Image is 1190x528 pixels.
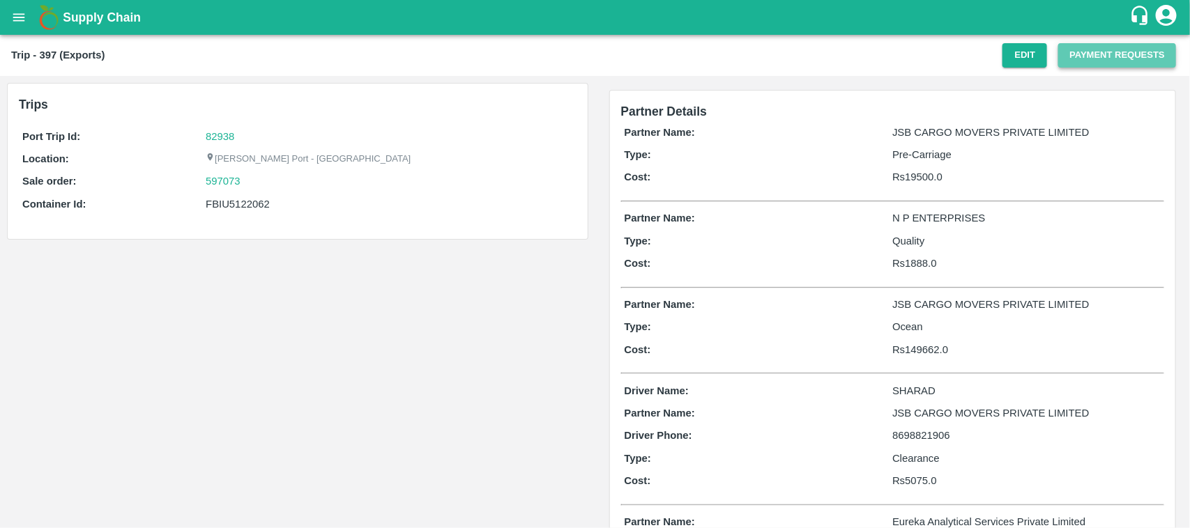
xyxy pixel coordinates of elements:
b: Type: [625,321,652,332]
p: Quality [892,233,1161,249]
p: Ocean [892,319,1161,334]
div: account of current user [1154,3,1179,32]
img: logo [35,3,63,31]
b: Cost: [625,258,651,269]
b: Cost: [625,171,651,183]
b: Trips [19,98,48,111]
p: JSB CARGO MOVERS PRIVATE LIMITED [892,405,1161,421]
div: FBIU5122062 [206,196,572,212]
b: Driver Name: [625,385,689,396]
p: [PERSON_NAME] Port - [GEOGRAPHIC_DATA] [206,153,411,166]
p: JSB CARGO MOVERS PRIVATE LIMITED [892,297,1161,312]
p: Rs 5075.0 [892,473,1161,488]
b: Type: [625,235,652,247]
b: Partner Name: [625,407,695,419]
p: JSB CARGO MOVERS PRIVATE LIMITED [892,125,1161,140]
p: Rs 149662.0 [892,342,1161,357]
b: Partner Name: [625,212,695,224]
a: Supply Chain [63,8,1129,27]
p: SHARAD [892,383,1161,398]
b: Sale order: [22,176,77,187]
p: Clearance [892,451,1161,466]
b: Driver Phone: [625,430,692,441]
b: Type: [625,149,652,160]
p: Rs 1888.0 [892,256,1161,271]
b: Port Trip Id: [22,131,80,142]
p: N P ENTERPRISES [892,210,1161,226]
b: Supply Chain [63,10,141,24]
b: Type: [625,453,652,464]
b: Partner Name: [625,516,695,527]
a: 82938 [206,131,234,142]
p: Pre-Carriage [892,147,1161,162]
b: Partner Name: [625,299,695,310]
b: Container Id: [22,199,86,210]
a: 597073 [206,173,241,189]
b: Cost: [625,344,651,355]
b: Cost: [625,475,651,486]
div: customer-support [1129,5,1154,30]
p: Rs 19500.0 [892,169,1161,185]
span: Partner Details [621,104,708,118]
b: Partner Name: [625,127,695,138]
button: Payment Requests [1058,43,1176,68]
button: Edit [1002,43,1047,68]
b: Trip - 397 (Exports) [11,49,105,61]
button: open drawer [3,1,35,33]
p: 8698821906 [892,428,1161,443]
b: Location: [22,153,69,164]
